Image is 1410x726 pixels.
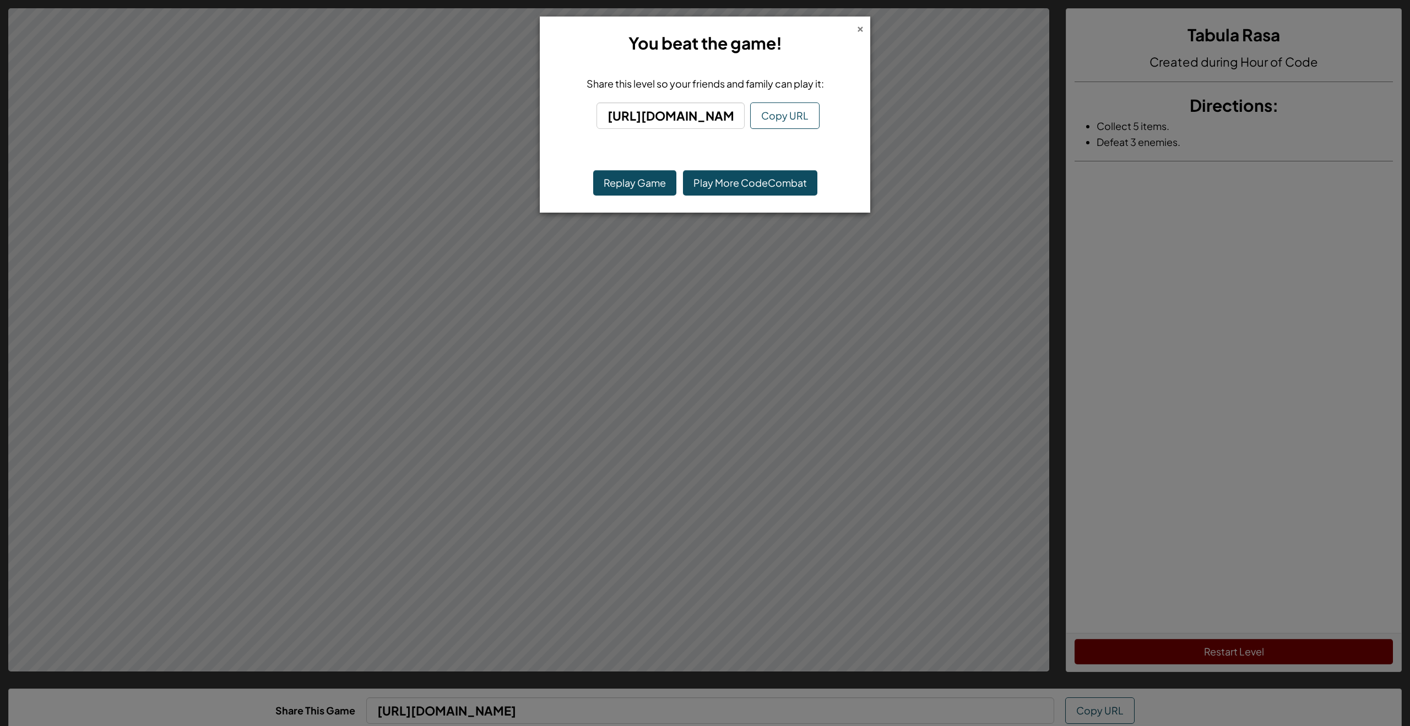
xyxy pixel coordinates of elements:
[557,75,853,91] div: Share this level so your friends and family can play it:
[683,170,817,196] a: Play More CodeCombat
[856,21,864,33] div: ×
[593,170,676,196] button: Replay Game
[761,109,809,122] span: Copy URL
[750,102,820,129] button: Copy URL
[554,31,856,56] h3: You beat the game!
